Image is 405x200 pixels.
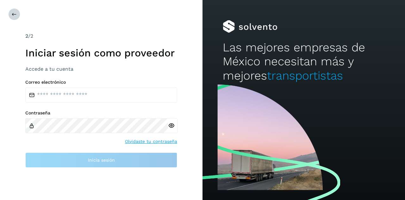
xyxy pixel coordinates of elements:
button: Inicia sesión [25,152,177,168]
span: 2 [25,33,28,39]
label: Correo electrónico [25,80,177,85]
h1: Iniciar sesión como proveedor [25,47,177,59]
a: Olvidaste tu contraseña [125,138,177,145]
span: Inicia sesión [88,158,115,162]
span: transportistas [267,69,343,82]
h3: Accede a tu cuenta [25,66,177,72]
h2: Las mejores empresas de México necesitan más y mejores [223,41,385,83]
label: Contraseña [25,110,177,116]
div: /2 [25,32,177,40]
